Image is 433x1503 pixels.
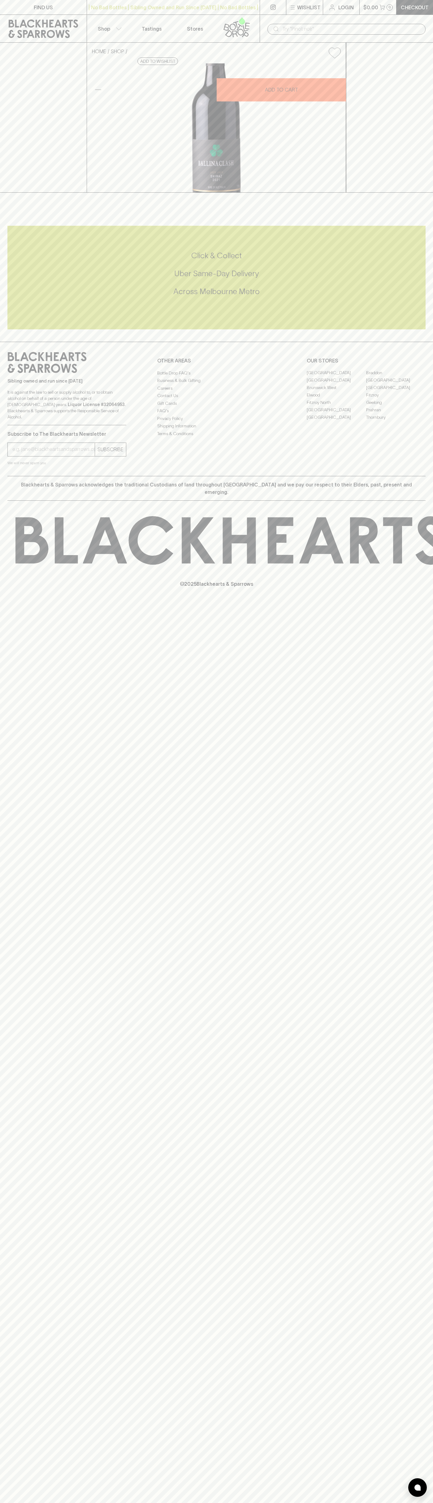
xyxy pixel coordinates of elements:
[307,384,366,392] a: Brunswick West
[173,15,217,42] a: Stores
[7,389,126,420] p: It is against the law to sell or supply alcohol to, or to obtain alcohol on behalf of a person un...
[87,15,130,42] button: Shop
[388,6,391,9] p: 0
[98,25,110,32] p: Shop
[307,369,366,377] a: [GEOGRAPHIC_DATA]
[95,443,126,456] button: SUBSCRIBE
[7,378,126,384] p: Sibling owned and run since [DATE]
[366,406,426,414] a: Prahran
[157,384,276,392] a: Careers
[326,45,343,61] button: Add to wishlist
[307,392,366,399] a: Elwood
[157,369,276,377] a: Bottle Drop FAQ's
[366,384,426,392] a: [GEOGRAPHIC_DATA]
[142,25,162,32] p: Tastings
[68,402,125,407] strong: Liquor License #32064953
[157,422,276,430] a: Shipping Information
[7,226,426,329] div: Call to action block
[137,58,178,65] button: Add to wishlist
[97,446,123,453] p: SUBSCRIBE
[157,407,276,415] a: FAQ's
[7,250,426,261] h5: Click & Collect
[307,406,366,414] a: [GEOGRAPHIC_DATA]
[307,357,426,364] p: OUR STORES
[338,4,354,11] p: Login
[414,1484,421,1491] img: bubble-icon
[157,357,276,364] p: OTHER AREAS
[366,369,426,377] a: Braddon
[366,414,426,421] a: Thornbury
[363,4,378,11] p: $0.00
[401,4,429,11] p: Checkout
[157,400,276,407] a: Gift Cards
[282,24,421,34] input: Try "Pinot noir"
[307,414,366,421] a: [GEOGRAPHIC_DATA]
[297,4,321,11] p: Wishlist
[7,286,426,297] h5: Across Melbourne Metro
[92,49,106,54] a: HOME
[12,481,421,496] p: Blackhearts & Sparrows acknowledges the traditional Custodians of land throughout [GEOGRAPHIC_DAT...
[366,392,426,399] a: Fitzroy
[87,63,346,192] img: 41448.png
[7,430,126,438] p: Subscribe to The Blackhearts Newsletter
[187,25,203,32] p: Stores
[157,430,276,437] a: Terms & Conditions
[366,399,426,406] a: Geelong
[217,78,346,101] button: ADD TO CART
[265,86,298,93] p: ADD TO CART
[157,377,276,384] a: Business & Bulk Gifting
[157,415,276,422] a: Privacy Policy
[111,49,124,54] a: SHOP
[34,4,53,11] p: FIND US
[7,460,126,466] p: We will never spam you
[130,15,173,42] a: Tastings
[12,444,95,454] input: e.g. jane@blackheartsandsparrows.com.au
[307,399,366,406] a: Fitzroy North
[7,268,426,279] h5: Uber Same-Day Delivery
[157,392,276,400] a: Contact Us
[307,377,366,384] a: [GEOGRAPHIC_DATA]
[366,377,426,384] a: [GEOGRAPHIC_DATA]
